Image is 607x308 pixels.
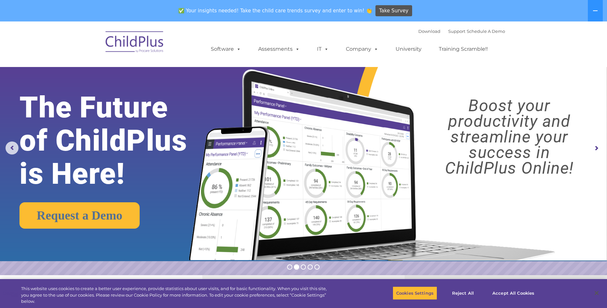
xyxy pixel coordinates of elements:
button: Cookies Settings [393,286,437,300]
span: ✅ Your insights needed! Take the child care trends survey and enter to win! 👏 [176,4,374,17]
a: University [389,43,428,56]
font: | [418,29,505,34]
button: Close [589,286,604,300]
a: IT [310,43,335,56]
a: Assessments [252,43,306,56]
rs-layer: The Future of ChildPlus is Here! [19,91,213,191]
a: Training Scramble!! [432,43,494,56]
a: Support [448,29,465,34]
button: Reject All [443,286,483,300]
a: Take Survey [375,5,412,17]
a: Request a Demo [19,202,140,229]
a: Download [418,29,440,34]
div: This website uses cookies to create a better user experience, provide statistics about user visit... [21,286,334,305]
a: Software [204,43,247,56]
span: Phone number [90,70,118,74]
a: Company [339,43,385,56]
span: Last name [90,43,110,48]
rs-layer: Boost your productivity and streamline your success in ChildPlus Online! [419,98,600,176]
button: Accept All Cookies [489,286,538,300]
span: Take Survey [379,5,408,17]
img: ChildPlus by Procare Solutions [102,27,167,59]
a: Schedule A Demo [467,29,505,34]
